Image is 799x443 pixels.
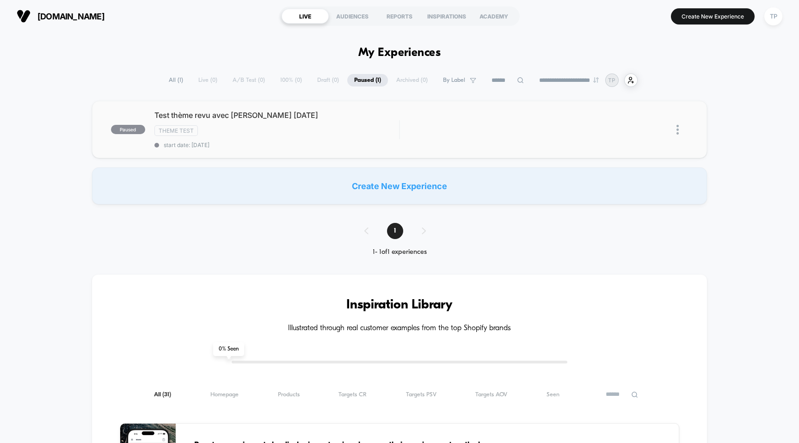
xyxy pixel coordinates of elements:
span: Test thème revu avec [PERSON_NAME] [DATE] [154,111,399,120]
span: start date: [DATE] [154,142,399,148]
span: 1 [387,223,403,239]
img: close [676,125,679,135]
input: Seek [7,197,402,206]
div: INSPIRATIONS [423,9,470,24]
button: Play, NEW DEMO 2025-VEED.mp4 [5,210,19,225]
div: LIVE [282,9,329,24]
span: Targets AOV [475,391,507,398]
div: 1 - 1 of 1 experiences [355,248,444,256]
span: Theme Test [154,125,198,136]
img: end [593,77,599,83]
h3: Inspiration Library [120,298,680,313]
button: TP [762,7,785,26]
span: All [154,391,171,398]
span: [DOMAIN_NAME] [37,12,104,21]
h4: Illustrated through real customer examples from the top Shopify brands [120,324,680,333]
span: Targets PSV [406,391,436,398]
div: REPORTS [376,9,423,24]
button: [DOMAIN_NAME] [14,9,107,24]
h1: My Experiences [358,46,441,60]
div: Duration [298,212,323,222]
span: paused [111,125,145,134]
img: Visually logo [17,9,31,23]
span: ( 31 ) [162,392,171,398]
span: Targets CR [338,391,367,398]
span: Seen [547,391,559,398]
p: TP [608,77,615,84]
span: Paused ( 1 ) [347,74,388,86]
div: AUDIENCES [329,9,376,24]
button: Create New Experience [671,8,755,25]
input: Volume [341,213,369,222]
span: All ( 1 ) [162,74,190,86]
span: Products [278,391,300,398]
button: Play, NEW DEMO 2025-VEED.mp4 [193,104,215,126]
div: ACADEMY [470,9,517,24]
div: TP [764,7,782,25]
span: By Label [443,77,465,84]
span: Homepage [210,391,239,398]
div: Current time [276,212,297,222]
div: Create New Experience [92,167,707,204]
span: 0 % Seen [213,342,244,356]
